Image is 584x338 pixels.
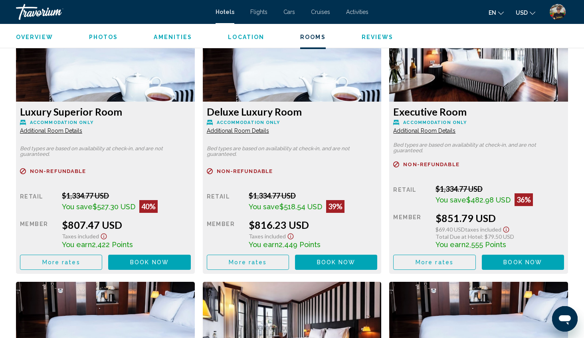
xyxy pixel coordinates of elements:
[466,196,511,204] span: $482.98 USD
[436,212,564,224] div: $851.79 USD
[286,231,295,240] button: Show Taxes and Fees disclaimer
[436,196,466,204] span: You save
[389,2,568,102] img: b68549ac-b38d-41f7-9c28-d8aef8f38e5f.jpeg
[139,200,158,213] div: 40%
[552,306,578,332] iframe: Botón para iniciar la ventana de mensajería
[295,255,377,269] button: Book now
[20,146,191,157] p: Bed types are based on availability at check-in, and are not guaranteed.
[393,212,429,249] div: Member
[515,193,533,206] div: 36%
[516,10,528,16] span: USD
[465,226,501,233] span: Taxes included
[217,169,273,174] span: Non-refundable
[393,142,564,153] p: Bed types are based on availability at check-in, and are not guaranteed.
[393,106,564,118] h3: Executive Room
[207,219,243,249] div: Member
[489,10,496,16] span: en
[300,34,326,40] span: Rooms
[250,9,267,15] a: Flights
[346,9,368,15] a: Activities
[326,200,344,213] div: 39%
[207,106,378,118] h3: Deluxe Luxury Room
[547,4,568,20] button: User Menu
[489,7,504,18] button: Change language
[228,33,264,41] button: Location
[16,34,53,40] span: Overview
[62,233,99,240] span: Taxes included
[16,2,195,102] img: 12879d92-6b7d-46b1-8f06-28d846e4559f.jpeg
[42,259,80,266] span: More rates
[108,255,190,269] button: Book now
[154,33,192,41] button: Amenities
[92,240,133,249] span: 2,422 Points
[228,34,264,40] span: Location
[436,233,482,240] span: Total Due at Hotel
[393,185,429,206] div: Retail
[362,33,394,41] button: Reviews
[216,9,234,15] a: Hotels
[393,255,475,269] button: More rates
[20,106,191,118] h3: Luxury Superior Room
[249,191,377,200] div: $1,334.77 USD
[20,219,56,249] div: Member
[465,240,506,249] span: 2,555 Points
[393,128,455,134] span: Additional Room Details
[249,233,286,240] span: Taxes included
[416,259,453,266] span: More rates
[249,219,377,231] div: $816.23 USD
[20,255,102,269] button: More rates
[249,240,279,249] span: You earn
[362,34,394,40] span: Reviews
[93,202,135,211] span: $527.30 USD
[130,259,169,266] span: Book now
[207,255,289,269] button: More rates
[279,240,321,249] span: 2,449 Points
[62,240,92,249] span: You earn
[403,162,459,167] span: Non-refundable
[436,185,564,193] div: $1,334.77 USD
[229,259,267,266] span: More rates
[317,259,356,266] span: Book now
[501,224,511,233] button: Show Taxes and Fees disclaimer
[249,202,279,211] span: You save
[482,255,564,269] button: Book now
[436,233,564,240] div: : $79.50 USD
[503,259,542,266] span: Book now
[436,226,465,233] span: $69.40 USD
[207,128,269,134] span: Additional Room Details
[89,33,118,41] button: Photos
[217,120,280,125] span: Accommodation Only
[550,4,566,20] img: 2Q==
[403,120,467,125] span: Accommodation Only
[516,7,535,18] button: Change currency
[99,231,109,240] button: Show Taxes and Fees disclaimer
[62,219,190,231] div: $807.47 USD
[20,128,82,134] span: Additional Room Details
[30,169,86,174] span: Non-refundable
[154,34,192,40] span: Amenities
[62,191,190,200] div: $1,334.77 USD
[300,33,326,41] button: Rooms
[20,191,56,213] div: Retail
[283,9,295,15] a: Cars
[16,4,208,20] a: Travorium
[207,146,378,157] p: Bed types are based on availability at check-in, and are not guaranteed.
[89,34,118,40] span: Photos
[207,191,243,213] div: Retail
[436,240,465,249] span: You earn
[311,9,330,15] a: Cruises
[203,2,382,102] img: 12879d92-6b7d-46b1-8f06-28d846e4559f.jpeg
[30,120,93,125] span: Accommodation Only
[62,202,93,211] span: You save
[16,33,53,41] button: Overview
[279,202,322,211] span: $518.54 USD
